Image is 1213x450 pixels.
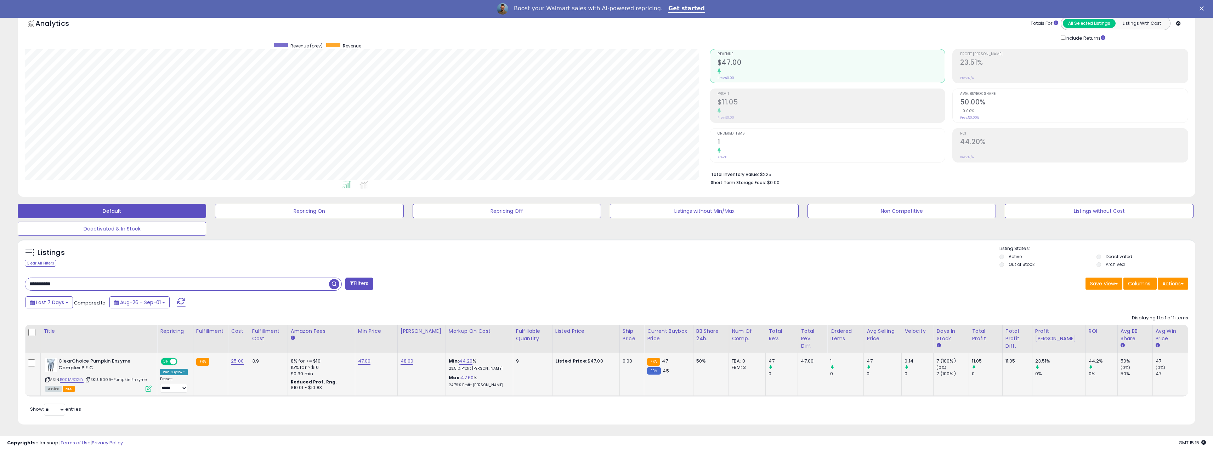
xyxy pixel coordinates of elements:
img: 41tIlqw+tfL._SL40_.jpg [45,358,57,372]
li: $225 [711,170,1183,178]
div: 0.00 [623,358,639,364]
div: 0 [867,371,901,377]
div: Profit [PERSON_NAME] [1035,327,1083,342]
div: 0 [905,371,933,377]
div: % [449,375,508,388]
div: 47 [1156,358,1188,364]
span: FBA [63,386,75,392]
span: | SKU: 5009-Pumpkin Enzyme [85,377,147,382]
button: Columns [1123,278,1157,290]
button: Non Competitive [807,204,996,218]
span: Compared to: [74,300,107,306]
a: 44.20 [459,358,472,365]
b: Reduced Prof. Rng. [291,379,337,385]
div: % [449,358,508,371]
div: ROI [1089,327,1115,335]
small: Avg Win Price. [1156,342,1160,349]
b: Listed Price: [555,358,588,364]
span: 2025-09-9 15:15 GMT [1179,439,1206,446]
div: 11.05 [1005,358,1027,364]
h2: 23.51% [960,58,1188,68]
div: $47.00 [555,358,614,364]
label: Deactivated [1106,254,1132,260]
div: $0.30 min [291,371,350,377]
span: Profit [PERSON_NAME] [960,52,1188,56]
button: All Selected Listings [1063,19,1116,28]
div: FBA: 0 [732,358,760,364]
div: Total Rev. Diff. [801,327,824,350]
button: Repricing Off [413,204,601,218]
span: ROI [960,132,1188,136]
small: Prev: $0.00 [718,76,734,80]
div: 3.9 [252,358,282,364]
b: Min: [449,358,459,364]
div: 23.51% [1035,358,1086,364]
p: Listing States: [999,245,1195,252]
div: Preset: [160,377,188,393]
div: 0% [1089,371,1117,377]
label: Out of Stock [1009,261,1035,267]
div: 50% [696,358,723,364]
div: Cost [231,327,246,335]
small: (0%) [936,365,946,370]
p: 24.79% Profit [PERSON_NAME] [449,383,508,388]
div: Num of Comp. [732,327,763,342]
div: Displaying 1 to 1 of 1 items [1132,315,1188,321]
small: Prev: N/A [960,76,974,80]
button: Listings without Min/Max [610,204,798,218]
div: Avg BB Share [1121,327,1150,342]
div: 9 [516,358,547,364]
small: (0%) [1121,365,1130,370]
b: ClearChoice Pumpkin Enzyme Complex P.E.C. [58,358,144,373]
button: Aug-26 - Sep-01 [109,296,170,308]
label: Archived [1106,261,1125,267]
div: 44.2% [1089,358,1117,364]
div: Fulfillment [196,327,225,335]
div: $10.01 - $10.83 [291,385,350,391]
div: Fulfillable Quantity [516,327,549,342]
div: 11.05 [972,358,1002,364]
div: Velocity [905,327,930,335]
div: BB Share 24h. [696,327,726,342]
div: Clear All Filters [25,260,56,267]
span: Last 7 Days [36,299,64,306]
span: All listings currently available for purchase on Amazon [45,386,62,392]
small: (0%) [1156,365,1166,370]
span: Revenue [718,52,945,56]
small: Prev: $0.00 [718,115,734,120]
div: Total Rev. [769,327,795,342]
div: 50% [1121,371,1152,377]
span: ON [161,359,170,365]
a: Get started [668,5,705,13]
div: Listed Price [555,327,617,335]
button: Listings With Cost [1115,19,1168,28]
small: FBA [196,358,209,366]
button: Repricing On [215,204,403,218]
div: 0.14 [905,358,933,364]
div: 1 [830,358,863,364]
small: 0.00% [960,108,974,114]
a: Terms of Use [61,439,91,446]
div: Markup on Cost [449,327,510,335]
small: Days In Stock. [936,342,941,349]
span: Revenue (prev) [290,43,323,49]
button: Actions [1158,278,1188,290]
div: Ship Price [623,327,641,342]
h5: Listings [38,248,65,258]
a: Privacy Policy [92,439,123,446]
button: Default [18,204,206,218]
a: 47.60 [461,374,474,381]
div: Fulfillment Cost [252,327,285,342]
div: Totals For [1031,20,1058,27]
span: $0.00 [767,179,780,186]
small: Amazon Fees. [291,335,295,341]
div: Win BuyBox * [160,369,188,375]
span: Ordered Items [718,132,945,136]
h2: 44.20% [960,138,1188,147]
button: Save View [1086,278,1122,290]
a: 47.00 [358,358,371,365]
div: Avg Selling Price [867,327,899,342]
div: Days In Stock [936,327,966,342]
div: 47 [769,358,798,364]
span: 47 [662,358,668,364]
